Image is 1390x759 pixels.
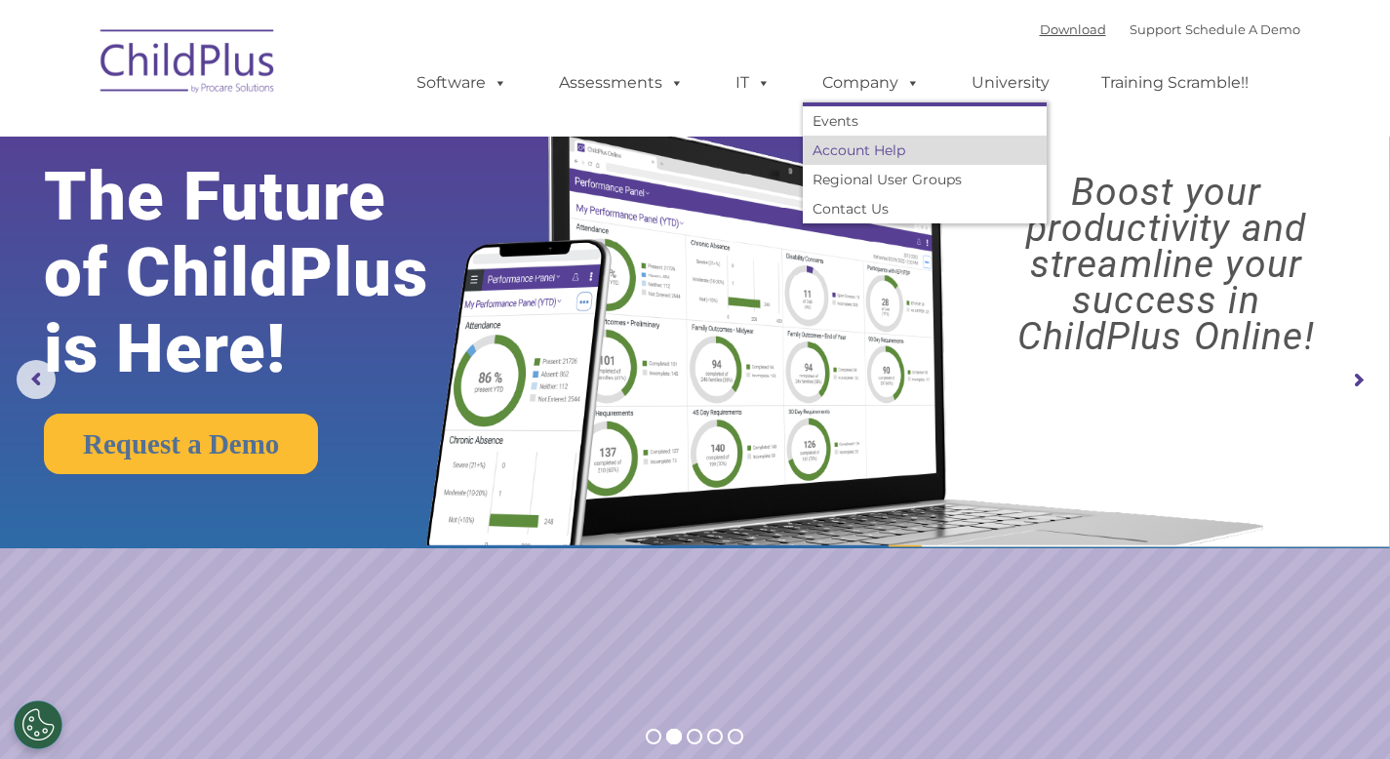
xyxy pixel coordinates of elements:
a: Contact Us [803,194,1047,223]
a: Download [1040,21,1106,37]
a: University [952,63,1069,102]
a: Account Help [803,136,1047,165]
img: ChildPlus by Procare Solutions [91,16,286,113]
a: Training Scramble!! [1082,63,1268,102]
span: Last name [271,129,331,143]
rs-layer: The Future of ChildPlus is Here! [44,159,488,387]
a: Support [1130,21,1181,37]
a: Assessments [539,63,703,102]
a: Schedule A Demo [1185,21,1300,37]
a: Events [803,106,1047,136]
a: IT [716,63,790,102]
button: Cookies Settings [14,700,62,749]
a: Request a Demo [44,414,318,474]
a: Software [397,63,527,102]
a: Company [803,63,939,102]
a: Regional User Groups [803,165,1047,194]
span: Phone number [271,209,354,223]
font: | [1040,21,1300,37]
rs-layer: Boost your productivity and streamline your success in ChildPlus Online! [960,175,1372,355]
